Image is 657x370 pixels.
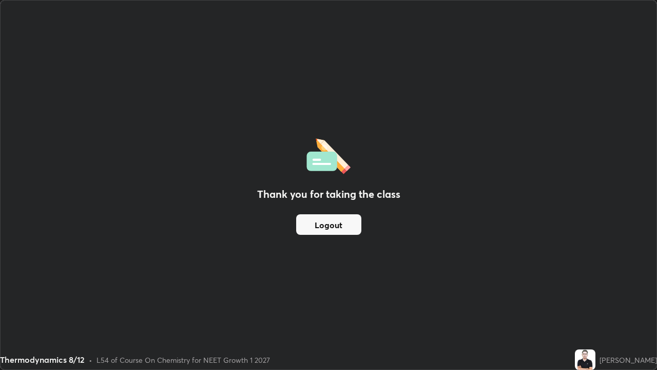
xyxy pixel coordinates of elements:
button: Logout [296,214,361,235]
h2: Thank you for taking the class [257,187,400,202]
div: L54 of Course On Chemistry for NEET Growth 1 2027 [96,355,270,365]
div: [PERSON_NAME] [600,355,657,365]
img: 07289581f5164c24b1d22cb8169adb0f.jpg [575,349,595,370]
div: • [89,355,92,365]
img: offlineFeedback.1438e8b3.svg [306,135,351,174]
